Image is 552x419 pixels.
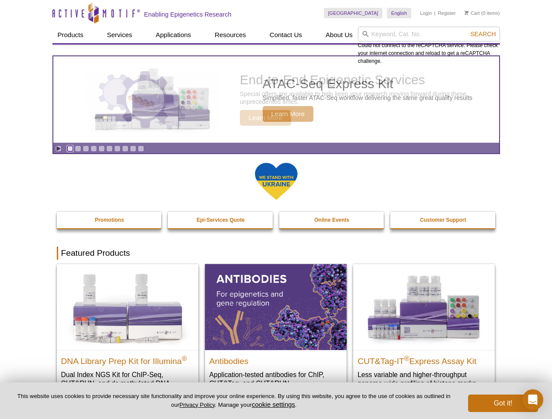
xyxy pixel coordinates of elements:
[522,389,543,410] div: Open Intercom Messenger
[263,77,472,90] h2: ATAC-Seq Express Kit
[279,212,385,228] a: Online Events
[205,264,347,350] img: All Antibodies
[57,264,198,350] img: DNA Library Prep Kit for Illumina
[95,217,124,223] strong: Promotions
[75,145,81,152] a: Go to slide 2
[55,145,62,152] a: Toggle autoplay
[358,27,500,65] div: Could not connect to the reCAPTCHA service. Please check your internet connection and reload to g...
[57,247,496,260] h2: Featured Products
[209,27,251,43] a: Resources
[197,217,245,223] strong: Epi-Services Quote
[209,353,342,366] h2: Antibodies
[81,66,226,133] img: ATAC-Seq Express Kit
[182,354,187,362] sup: ®
[67,145,73,152] a: Go to slide 1
[209,370,342,388] p: Application-tested antibodies for ChIP, CUT&Tag, and CUT&RUN.
[150,27,196,43] a: Applications
[52,27,89,43] a: Products
[83,145,89,152] a: Go to slide 3
[53,56,499,143] a: ATAC-Seq Express Kit ATAC-Seq Express Kit Simplified, faster ATAC-Seq workflow delivering the sam...
[252,401,295,408] button: cookie settings
[57,212,163,228] a: Promotions
[390,212,496,228] a: Customer Support
[61,353,194,366] h2: DNA Library Prep Kit for Illumina
[468,30,498,38] button: Search
[353,264,495,396] a: CUT&Tag-IT® Express Assay Kit CUT&Tag-IT®Express Assay Kit Less variable and higher-throughput ge...
[470,31,496,38] span: Search
[353,264,495,350] img: CUT&Tag-IT® Express Assay Kit
[122,145,128,152] a: Go to slide 8
[102,27,138,43] a: Services
[168,212,274,228] a: Epi-Services Quote
[465,10,469,15] img: Your Cart
[320,27,358,43] a: About Us
[420,10,432,16] a: Login
[465,10,480,16] a: Cart
[465,8,500,18] li: (0 items)
[358,353,490,366] h2: CUT&Tag-IT Express Assay Kit
[98,145,105,152] a: Go to slide 5
[114,145,121,152] a: Go to slide 7
[90,145,97,152] a: Go to slide 4
[263,106,314,122] span: Learn More
[263,94,472,102] p: Simplified, faster ATAC-Seq workflow delivering the same great quality results
[106,145,113,152] a: Go to slide 6
[324,8,383,18] a: [GEOGRAPHIC_DATA]
[14,392,454,409] p: This website uses cookies to provide necessary site functionality and improve your online experie...
[205,264,347,396] a: All Antibodies Antibodies Application-tested antibodies for ChIP, CUT&Tag, and CUT&RUN.
[179,402,215,408] a: Privacy Policy
[130,145,136,152] a: Go to slide 9
[53,56,499,143] article: ATAC-Seq Express Kit
[264,27,307,43] a: Contact Us
[138,145,144,152] a: Go to slide 10
[57,264,198,405] a: DNA Library Prep Kit for Illumina DNA Library Prep Kit for Illumina® Dual Index NGS Kit for ChIP-...
[358,370,490,388] p: Less variable and higher-throughput genome-wide profiling of histone marks​.
[144,10,232,18] h2: Enabling Epigenetics Research
[387,8,411,18] a: English
[468,395,538,412] button: Got it!
[438,10,456,16] a: Register
[404,354,410,362] sup: ®
[420,217,466,223] strong: Customer Support
[314,217,349,223] strong: Online Events
[358,27,500,41] input: Keyword, Cat. No.
[254,162,298,201] img: We Stand With Ukraine
[434,8,436,18] li: |
[61,370,194,397] p: Dual Index NGS Kit for ChIP-Seq, CUT&RUN, and ds methylated DNA assays.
